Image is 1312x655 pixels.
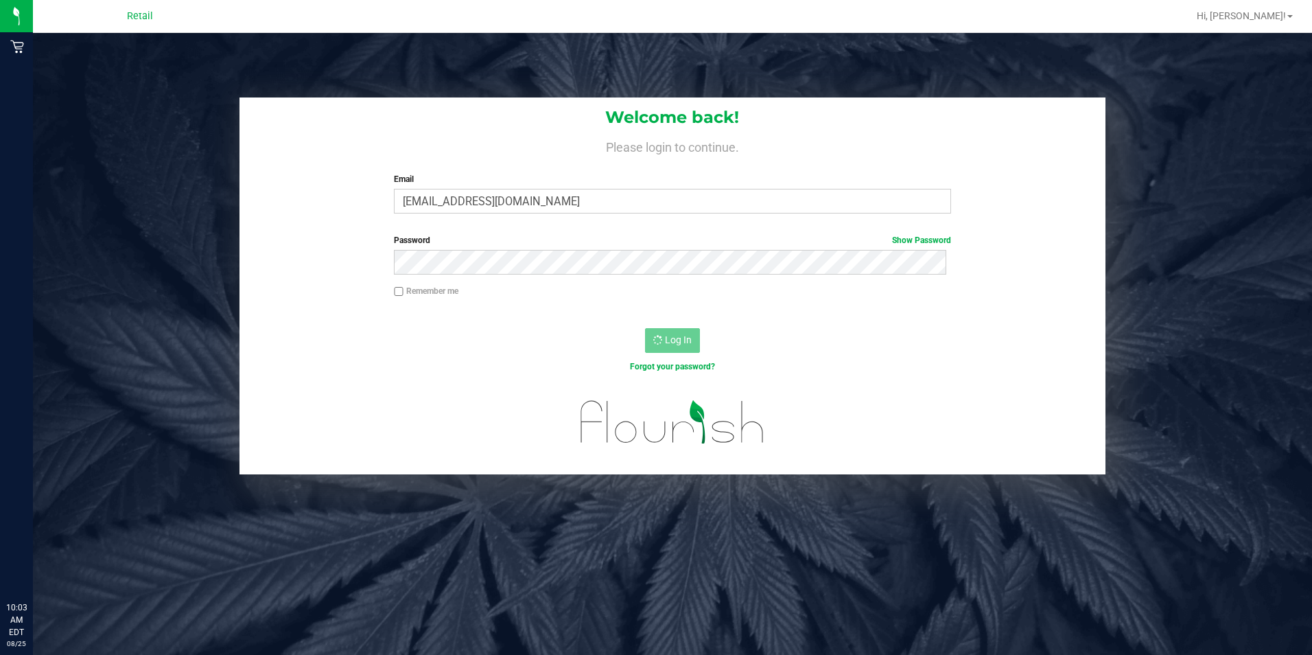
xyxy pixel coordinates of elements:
span: Password [394,235,430,245]
a: Forgot your password? [630,362,715,371]
p: 08/25 [6,639,27,649]
span: Hi, [PERSON_NAME]! [1197,10,1286,21]
p: 10:03 AM EDT [6,601,27,639]
button: Log In [645,328,700,353]
span: Retail [127,10,153,22]
label: Remember me [394,285,458,297]
h4: Please login to continue. [239,137,1106,154]
h1: Welcome back! [239,108,1106,126]
inline-svg: Retail [10,40,24,54]
img: flourish_logo.svg [564,387,781,457]
input: Remember me [394,287,403,297]
span: Log In [665,334,692,345]
a: Show Password [892,235,951,245]
label: Email [394,173,951,185]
